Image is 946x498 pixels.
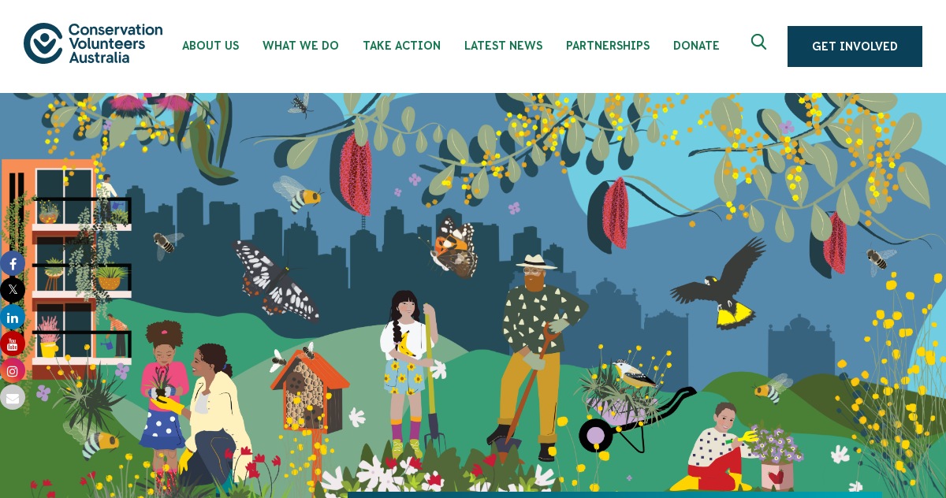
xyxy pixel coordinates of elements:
[566,39,650,52] span: Partnerships
[788,26,922,67] a: Get Involved
[24,23,162,63] img: logo.svg
[263,39,339,52] span: What We Do
[673,39,720,52] span: Donate
[464,39,542,52] span: Latest News
[751,34,771,59] span: Expand search box
[742,28,780,65] button: Expand search box Close search box
[363,39,441,52] span: Take Action
[182,39,239,52] span: About Us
